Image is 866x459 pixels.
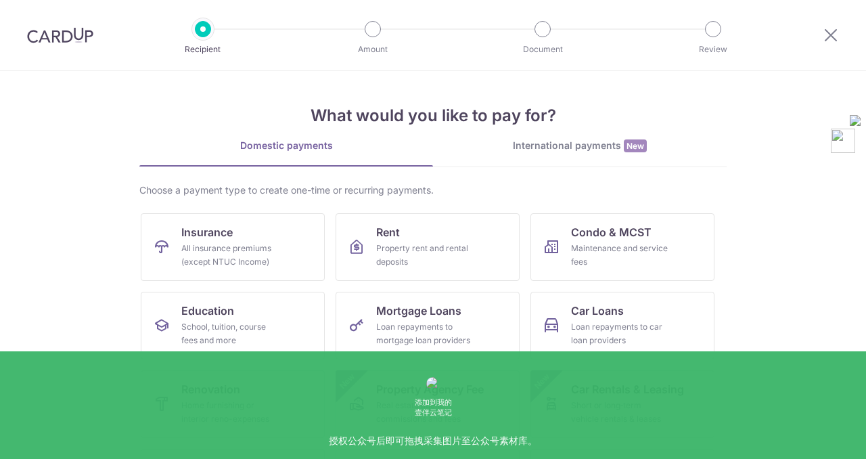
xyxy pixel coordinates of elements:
[181,224,233,240] span: Insurance
[624,139,647,152] span: New
[376,224,400,240] span: Rent
[376,303,461,319] span: Mortgage Loans
[336,292,520,359] a: Mortgage LoansLoan repayments to mortgage loan providers
[139,104,727,128] h4: What would you like to pay for?
[153,43,253,56] p: Recipient
[493,43,593,56] p: Document
[27,27,93,43] img: CardUp
[571,303,624,319] span: Car Loans
[181,242,279,269] div: All insurance premiums (except NTUC Income)
[139,183,727,197] div: Choose a payment type to create one-time or recurring payments.
[376,320,474,347] div: Loan repayments to mortgage loan providers
[376,242,474,269] div: Property rent and rental deposits
[323,43,423,56] p: Amount
[782,418,852,452] iframe: 打开一个小组件，您可以在其中找到更多信息
[141,213,325,281] a: InsuranceAll insurance premiums (except NTUC Income)
[571,320,668,347] div: Loan repayments to car loan providers
[530,292,714,359] a: Car LoansLoan repayments to car loan providers
[139,139,433,152] div: Domestic payments
[181,303,234,319] span: Education
[433,139,727,153] div: International payments
[530,213,714,281] a: Condo & MCSTMaintenance and service fees
[141,292,325,359] a: EducationSchool, tuition, course fees and more
[571,224,652,240] span: Condo & MCST
[571,242,668,269] div: Maintenance and service fees
[181,320,279,347] div: School, tuition, course fees and more
[336,213,520,281] a: RentProperty rent and rental deposits
[663,43,763,56] p: Review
